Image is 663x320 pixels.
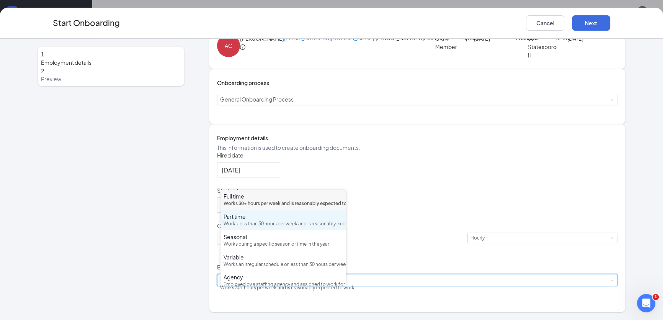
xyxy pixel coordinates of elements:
[53,16,120,29] h3: Start Onboarding
[528,34,552,59] p: 60 - Statesboro II
[217,144,617,151] p: This information is used to create onboarding documents.
[224,233,343,241] div: Seasonal
[222,165,274,175] input: Oct 15, 2025
[224,213,343,220] div: Part time
[653,294,659,300] span: 1
[224,241,343,248] div: Works during a specific season or time in the year
[224,220,343,228] div: Works less than 30 hours per week and is reasonably expected to work
[217,187,617,194] p: Start date
[526,15,564,31] button: Cancel
[41,75,181,83] span: Preview
[217,134,617,142] h4: Employment details
[220,274,360,294] div: [object Object]
[224,192,343,200] div: Full time
[240,44,245,50] span: info-circle
[220,274,354,282] div: Full time
[572,15,610,31] button: Next
[220,96,294,103] span: General Onboarding Process
[224,253,343,261] div: Variable
[224,200,343,207] div: Works 30+ hours per week and is reasonably expected to work
[225,41,232,50] div: AC
[217,263,617,271] p: Employment type
[470,233,490,243] div: Hourly
[217,79,617,87] h4: Onboarding process
[217,222,617,230] p: Compensation
[41,51,44,57] span: 1
[224,273,343,281] div: Agency
[284,34,424,52] p: · [PHONE_NUMBER]
[217,151,617,159] p: Hired date
[220,282,354,294] div: Works 30+ hours per week and is reasonably expected to work
[41,67,44,74] span: 2
[224,261,343,268] div: Works an irregular schedule or less than 30 hours per week
[435,34,458,51] p: Crew Member
[637,294,655,312] iframe: Intercom live chat
[41,58,181,67] span: Employment details
[224,281,343,288] div: Employed by a staffing agency and assigned to work for another company
[220,95,299,105] div: [object Object]
[220,233,235,243] div: USD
